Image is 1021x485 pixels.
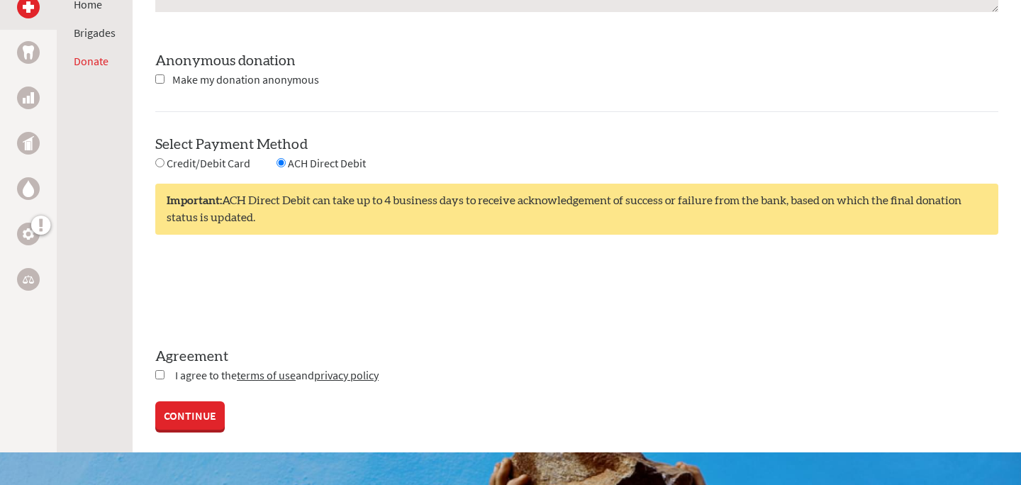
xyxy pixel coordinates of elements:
[74,52,116,69] li: Donate
[155,401,225,430] a: CONTINUE
[288,156,366,170] span: ACH Direct Debit
[314,368,379,382] a: privacy policy
[23,136,34,150] img: Public Health
[23,180,34,196] img: Water
[155,263,371,318] iframe: reCAPTCHA
[74,26,116,40] a: Brigades
[17,177,40,200] a: Water
[17,132,40,155] a: Public Health
[23,275,34,284] img: Legal Empowerment
[23,45,34,59] img: Dental
[17,268,40,291] a: Legal Empowerment
[155,184,998,235] div: ACH Direct Debit can take up to 4 business days to receive acknowledgement of success or failure ...
[155,54,296,68] label: Anonymous donation
[167,195,222,206] strong: Important:
[175,368,379,382] span: I agree to the and
[17,41,40,64] a: Dental
[155,138,308,152] label: Select Payment Method
[17,87,40,109] a: Business
[155,347,998,367] label: Agreement
[74,54,108,68] a: Donate
[23,228,34,240] img: Engineering
[74,24,116,41] li: Brigades
[172,72,319,87] span: Make my donation anonymous
[167,156,250,170] span: Credit/Debit Card
[17,223,40,245] a: Engineering
[237,368,296,382] a: terms of use
[23,1,34,13] img: Medical
[23,92,34,104] img: Business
